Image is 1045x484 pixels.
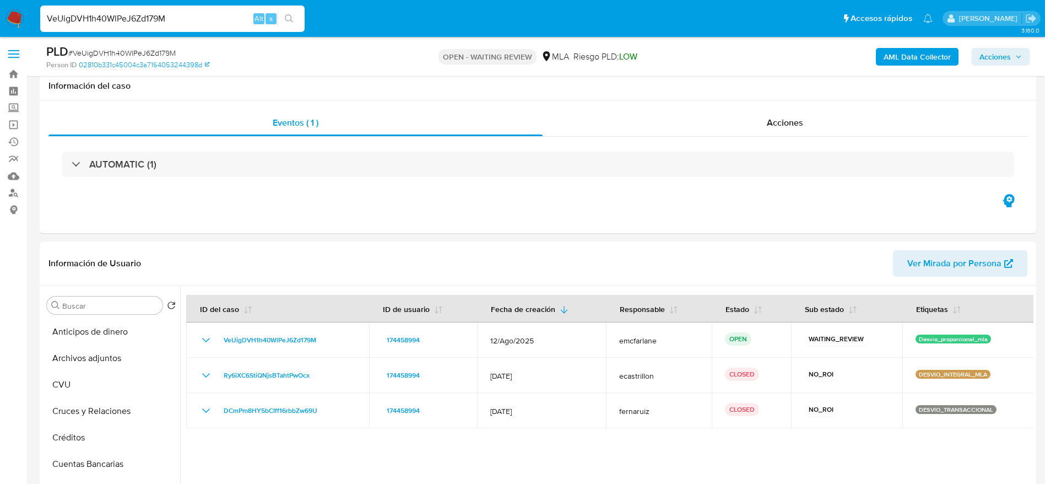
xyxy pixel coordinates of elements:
[884,48,951,66] b: AML Data Collector
[68,47,176,58] span: # VeUigDVH1h40WlPeJ6Zd179M
[48,258,141,269] h1: Información de Usuario
[42,319,180,345] button: Anticipos de dinero
[876,48,959,66] button: AML Data Collector
[979,48,1011,66] span: Acciones
[62,301,158,311] input: Buscar
[619,50,637,63] span: LOW
[907,250,1001,277] span: Ver Mirada por Persona
[255,13,263,24] span: Alt
[89,158,156,170] h3: AUTOMATIC (1)
[46,60,77,70] b: Person ID
[42,424,180,451] button: Créditos
[42,451,180,477] button: Cuentas Bancarias
[438,49,537,64] p: OPEN - WAITING REVIEW
[767,116,803,129] span: Acciones
[51,301,60,310] button: Buscar
[46,42,68,60] b: PLD
[62,152,1014,177] div: AUTOMATIC (1)
[959,13,1021,24] p: elaine.mcfarlane@mercadolibre.com
[42,345,180,372] button: Archivos adjuntos
[269,13,273,24] span: s
[541,51,569,63] div: MLA
[167,301,176,313] button: Volver al orden por defecto
[923,14,933,23] a: Notificaciones
[40,12,305,26] input: Buscar usuario o caso...
[42,372,180,398] button: CVU
[79,60,209,70] a: 02810b331c45004c3a7164053244398d
[573,51,637,63] span: Riesgo PLD:
[972,48,1030,66] button: Acciones
[893,250,1027,277] button: Ver Mirada por Persona
[48,80,1027,92] h1: Información del caso
[851,13,912,24] span: Accesos rápidos
[278,11,300,26] button: search-icon
[42,398,180,424] button: Cruces y Relaciones
[1025,13,1037,24] a: Salir
[273,116,318,129] span: Eventos ( 1 )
